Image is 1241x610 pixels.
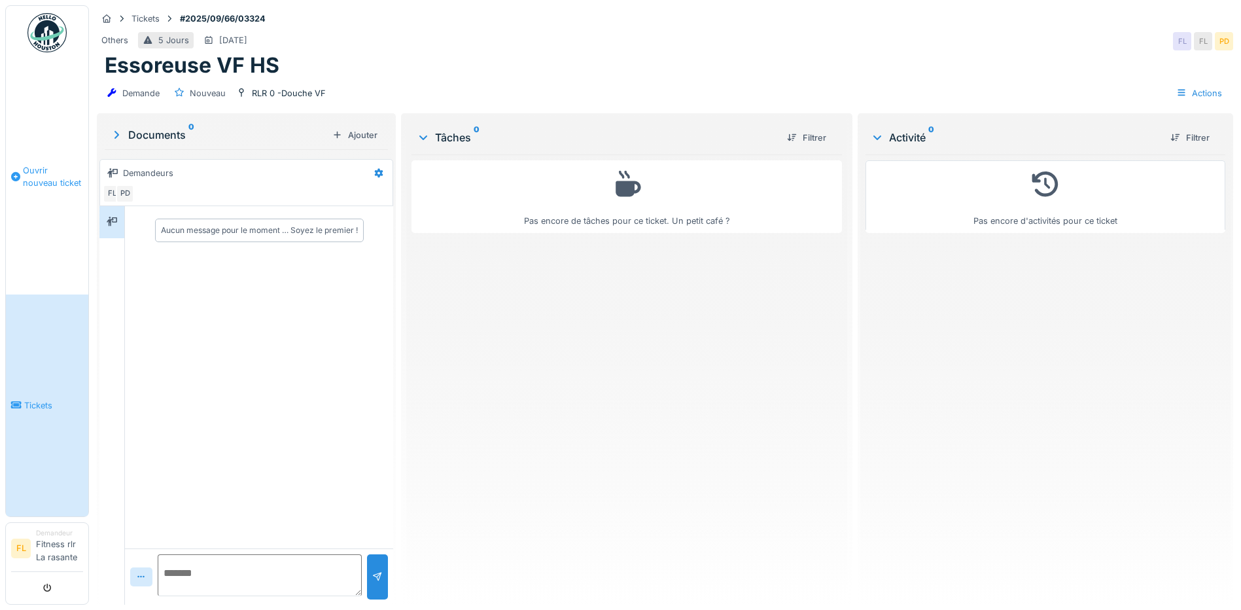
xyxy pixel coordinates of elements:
[24,399,83,412] span: Tickets
[36,528,83,538] div: Demandeur
[190,87,226,99] div: Nouveau
[110,127,327,143] div: Documents
[1215,32,1233,50] div: PD
[123,167,173,179] div: Demandeurs
[1194,32,1212,50] div: FL
[420,166,833,227] div: Pas encore de tâches pour ce ticket. Un petit café ?
[23,164,83,189] span: Ouvrir nouveau ticket
[6,60,88,295] a: Ouvrir nouveau ticket
[1165,129,1215,147] div: Filtrer
[874,166,1217,227] div: Pas encore d'activités pour ce ticket
[782,129,831,147] div: Filtrer
[103,185,121,203] div: FL
[188,127,194,143] sup: 0
[27,13,67,52] img: Badge_color-CXgf-gQk.svg
[219,34,247,46] div: [DATE]
[161,224,358,236] div: Aucun message pour le moment … Soyez le premier !
[871,130,1160,145] div: Activité
[11,539,31,558] li: FL
[327,126,383,144] div: Ajouter
[1170,84,1228,103] div: Actions
[474,130,480,145] sup: 0
[101,34,128,46] div: Others
[928,130,934,145] sup: 0
[116,185,134,203] div: PD
[252,87,326,99] div: RLR 0 -Douche VF
[158,34,189,46] div: 5 Jours
[175,12,271,25] strong: #2025/09/66/03324
[122,87,160,99] div: Demande
[417,130,777,145] div: Tâches
[105,53,279,78] h1: Essoreuse VF HS
[36,528,83,569] li: Fitness rlr La rasante
[11,528,83,572] a: FL DemandeurFitness rlr La rasante
[131,12,160,25] div: Tickets
[6,295,88,516] a: Tickets
[1173,32,1191,50] div: FL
